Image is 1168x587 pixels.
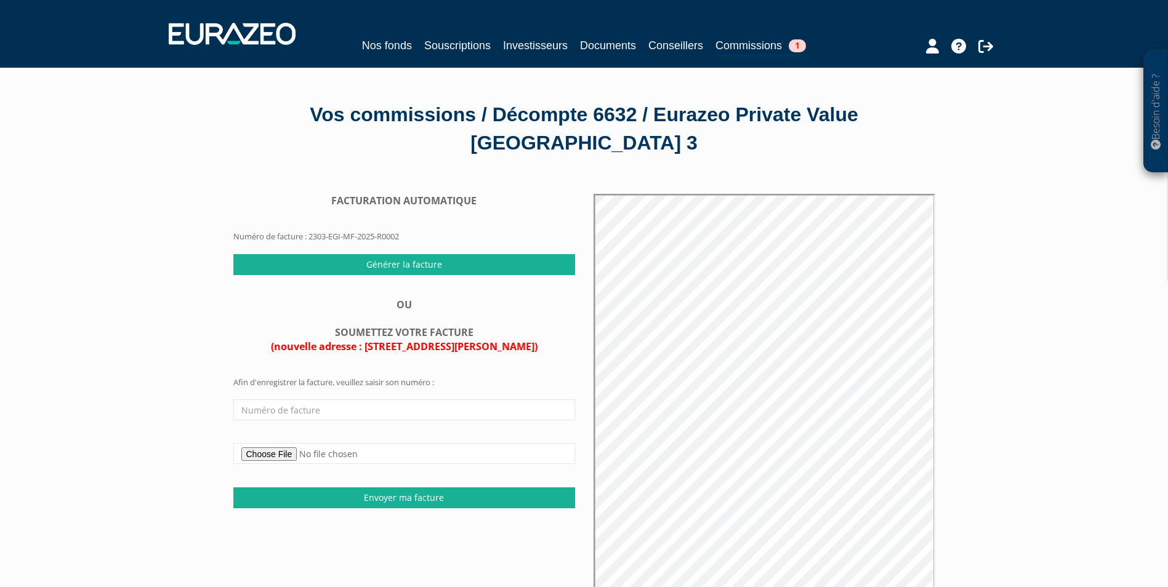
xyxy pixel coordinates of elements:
span: (nouvelle adresse : [STREET_ADDRESS][PERSON_NAME]) [271,340,538,353]
form: Numéro de facture : 2303-EGI-MF-2025-R0002 [233,194,575,254]
div: FACTURATION AUTOMATIQUE [233,194,575,208]
input: Numéro de facture [233,399,575,420]
div: OU SOUMETTEZ VOTRE FACTURE [233,298,575,354]
form: Afin d'enregistrer la facture, veuillez saisir son numéro : [233,377,575,508]
a: Commissions1 [715,37,806,56]
span: 1 [789,39,806,52]
a: Documents [580,37,636,54]
div: Vos commissions / Décompte 6632 / Eurazeo Private Value [GEOGRAPHIC_DATA] 3 [233,101,935,157]
input: Envoyer ma facture [233,487,575,508]
a: Nos fonds [362,37,412,54]
a: Souscriptions [424,37,491,54]
p: Besoin d'aide ? [1149,56,1163,167]
a: Investisseurs [503,37,568,54]
input: Générer la facture [233,254,575,275]
a: Conseillers [648,37,703,54]
img: 1732889491-logotype_eurazeo_blanc_rvb.png [169,23,296,45]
